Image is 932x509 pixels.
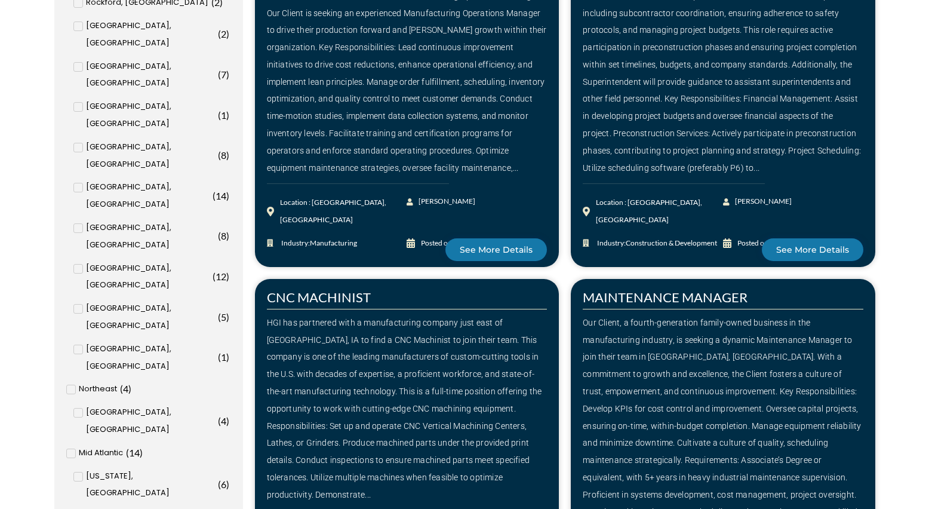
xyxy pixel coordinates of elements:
[213,190,216,201] span: (
[596,194,723,229] div: Location : [GEOGRAPHIC_DATA], [GEOGRAPHIC_DATA]
[218,28,221,39] span: (
[445,238,547,261] a: See More Details
[280,194,407,229] div: Location : [GEOGRAPHIC_DATA], [GEOGRAPHIC_DATA]
[226,271,229,282] span: )
[407,193,476,210] a: [PERSON_NAME]
[126,447,129,458] span: (
[218,230,221,241] span: (
[226,69,229,80] span: )
[221,69,226,80] span: 7
[86,300,215,335] span: [GEOGRAPHIC_DATA], [GEOGRAPHIC_DATA]
[140,447,143,458] span: )
[218,351,221,363] span: (
[218,149,221,161] span: (
[416,193,475,210] span: [PERSON_NAME]
[128,383,131,394] span: )
[86,341,215,375] span: [GEOGRAPHIC_DATA], [GEOGRAPHIC_DATA]
[226,109,229,121] span: )
[218,69,221,80] span: (
[267,314,547,504] div: HGI has partnered with a manufacturing company just east of [GEOGRAPHIC_DATA], IA to find a CNC M...
[79,444,123,462] span: Mid Atlantic
[723,193,793,210] a: [PERSON_NAME]
[86,58,215,93] span: [GEOGRAPHIC_DATA], [GEOGRAPHIC_DATA]
[226,415,229,427] span: )
[226,479,229,490] span: )
[216,271,226,282] span: 12
[267,289,371,305] a: CNC MACHINIST
[86,404,215,439] span: [GEOGRAPHIC_DATA], [GEOGRAPHIC_DATA]
[460,246,533,254] span: See More Details
[221,230,226,241] span: 8
[226,190,229,201] span: )
[86,468,215,502] span: [US_STATE], [GEOGRAPHIC_DATA]
[218,109,221,121] span: (
[79,381,117,398] span: Northeast
[221,109,226,121] span: 1
[129,447,140,458] span: 14
[762,238,863,261] a: See More Details
[583,289,748,305] a: MAINTENANCE MANAGER
[216,190,226,201] span: 14
[123,383,128,394] span: 4
[226,311,229,323] span: )
[86,219,215,254] span: [GEOGRAPHIC_DATA], [GEOGRAPHIC_DATA]
[218,415,221,427] span: (
[221,28,226,39] span: 2
[218,479,221,490] span: (
[226,28,229,39] span: )
[221,479,226,490] span: 6
[218,311,221,323] span: (
[732,193,792,210] span: [PERSON_NAME]
[221,351,226,363] span: 1
[226,230,229,241] span: )
[86,139,215,173] span: [GEOGRAPHIC_DATA], [GEOGRAPHIC_DATA]
[221,149,226,161] span: 8
[86,98,215,133] span: [GEOGRAPHIC_DATA], [GEOGRAPHIC_DATA]
[86,179,210,213] span: [GEOGRAPHIC_DATA], [GEOGRAPHIC_DATA]
[776,246,849,254] span: See More Details
[86,260,210,295] span: [GEOGRAPHIC_DATA], [GEOGRAPHIC_DATA]
[120,383,123,394] span: (
[221,415,226,427] span: 4
[86,17,215,52] span: [GEOGRAPHIC_DATA], [GEOGRAPHIC_DATA]
[213,271,216,282] span: (
[221,311,226,323] span: 5
[226,149,229,161] span: )
[226,351,229,363] span: )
